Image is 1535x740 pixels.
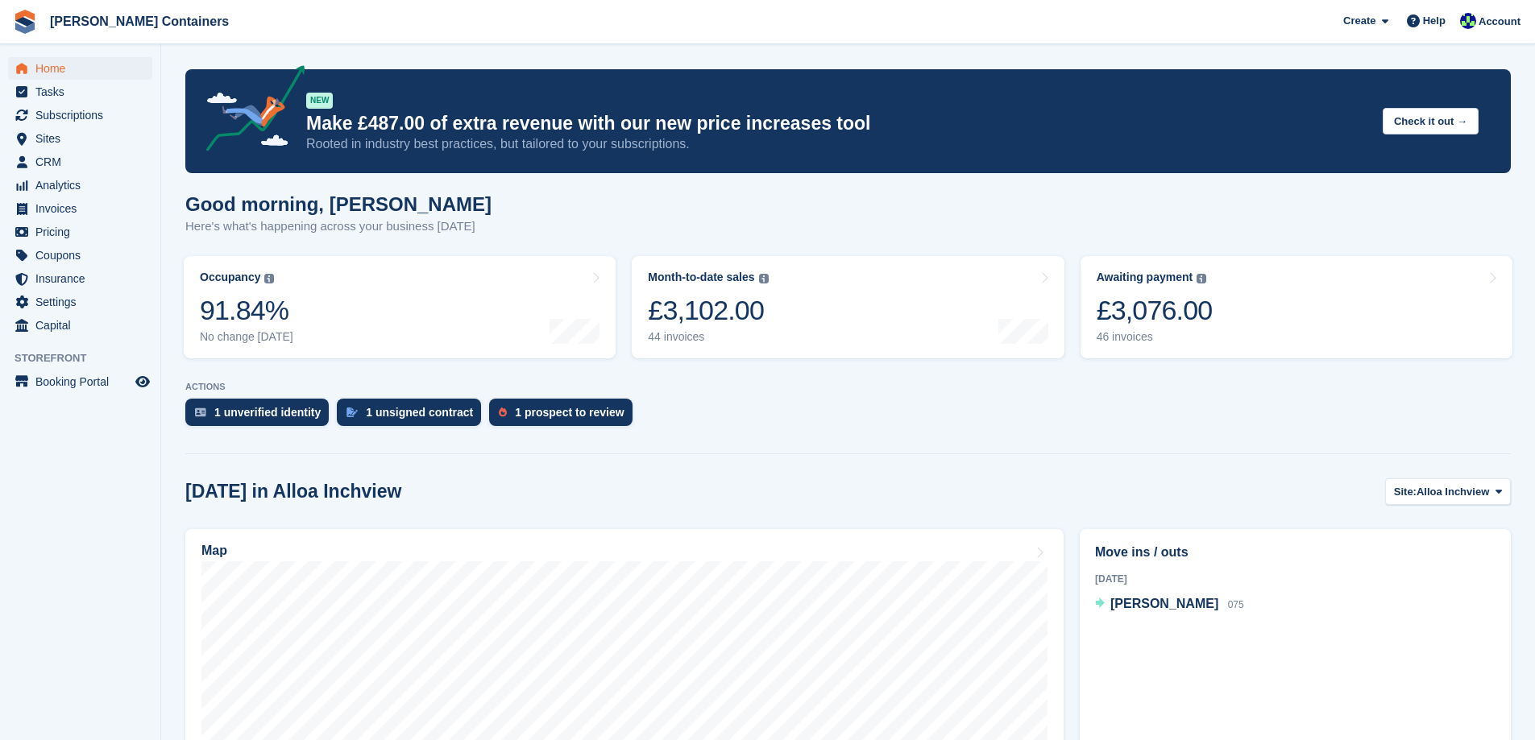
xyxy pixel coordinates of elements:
[1228,599,1244,610] span: 075
[366,406,473,419] div: 1 unsigned contract
[1423,13,1446,29] span: Help
[200,330,293,344] div: No change [DATE]
[1095,594,1244,615] a: [PERSON_NAME] 075
[195,407,206,417] img: verify_identity-adf6edd0f0f0b5bbfe63781bf79b02c33cf7c696d77639b501bdc392416b5a36.svg
[35,127,132,150] span: Sites
[185,399,337,434] a: 1 unverified identity
[184,256,616,358] a: Occupancy 91.84% No change [DATE]
[185,382,1511,392] p: ACTIONS
[15,350,160,366] span: Storefront
[8,291,152,313] a: menu
[35,314,132,337] span: Capital
[8,267,152,290] a: menu
[1095,543,1496,562] h2: Move ins / outs
[1385,478,1511,505] button: Site: Alloa Inchview
[35,57,132,80] span: Home
[1417,484,1489,500] span: Alloa Inchview
[185,193,492,215] h1: Good morning, [PERSON_NAME]
[346,407,358,417] img: contract_signature_icon-13c848040528278c33f63329250d36e43548de30e8caae1d1a13099fd9432cc5.svg
[35,151,132,173] span: CRM
[35,104,132,126] span: Subscriptions
[648,271,754,284] div: Month-to-date sales
[1479,14,1520,30] span: Account
[8,370,152,393] a: menu
[1097,294,1213,327] div: £3,076.00
[35,81,132,103] span: Tasks
[1110,597,1218,610] span: [PERSON_NAME]
[193,65,305,157] img: price-adjustments-announcement-icon-8257ccfd72463d97f412b2fc003d46551f7dbcb40ab6d574587a9cd5c0d94...
[35,174,132,196] span: Analytics
[1343,13,1375,29] span: Create
[133,372,152,391] a: Preview store
[1460,13,1476,29] img: Audra Whitelaw
[648,330,768,344] div: 44 invoices
[8,174,152,196] a: menu
[306,112,1370,135] p: Make £487.00 of extra revenue with our new price increases tool
[515,406,624,419] div: 1 prospect to review
[632,256,1064,358] a: Month-to-date sales £3,102.00 44 invoices
[8,151,152,173] a: menu
[201,544,227,558] h2: Map
[648,294,768,327] div: £3,102.00
[185,481,401,502] h2: [DATE] in Alloa Inchview
[264,274,274,283] img: icon-info-grey-7440780725fd019a000dd9b08b2336e03edf1995a4989e88bcd33f0948082b44.svg
[1383,108,1479,134] button: Check it out →
[8,127,152,150] a: menu
[306,135,1370,153] p: Rooted in industry best practices, but tailored to your subscriptions.
[35,370,132,393] span: Booking Portal
[1095,572,1496,586] div: [DATE]
[13,10,37,34] img: stora-icon-8386f47178a22dfd0bd8f6a31ec36ba5ce8667c1dd55bd0f319d3a0aa187defe.svg
[44,8,235,35] a: [PERSON_NAME] Containers
[8,314,152,337] a: menu
[35,267,132,290] span: Insurance
[185,217,492,236] p: Here's what's happening across your business [DATE]
[8,81,152,103] a: menu
[35,197,132,220] span: Invoices
[200,294,293,327] div: 91.84%
[499,407,507,417] img: prospect-51fa495bee0391a8d652442698ab0144808aea92771e9ea1ae160a38d050c398.svg
[200,271,260,284] div: Occupancy
[306,93,333,109] div: NEW
[8,244,152,267] a: menu
[35,244,132,267] span: Coupons
[1081,256,1512,358] a: Awaiting payment £3,076.00 46 invoices
[8,57,152,80] a: menu
[1197,274,1206,283] img: icon-info-grey-7440780725fd019a000dd9b08b2336e03edf1995a4989e88bcd33f0948082b44.svg
[337,399,489,434] a: 1 unsigned contract
[8,221,152,243] a: menu
[8,197,152,220] a: menu
[214,406,321,419] div: 1 unverified identity
[489,399,640,434] a: 1 prospect to review
[35,221,132,243] span: Pricing
[1394,484,1417,500] span: Site:
[1097,330,1213,344] div: 46 invoices
[8,104,152,126] a: menu
[35,291,132,313] span: Settings
[1097,271,1193,284] div: Awaiting payment
[759,274,769,283] img: icon-info-grey-7440780725fd019a000dd9b08b2336e03edf1995a4989e88bcd33f0948082b44.svg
